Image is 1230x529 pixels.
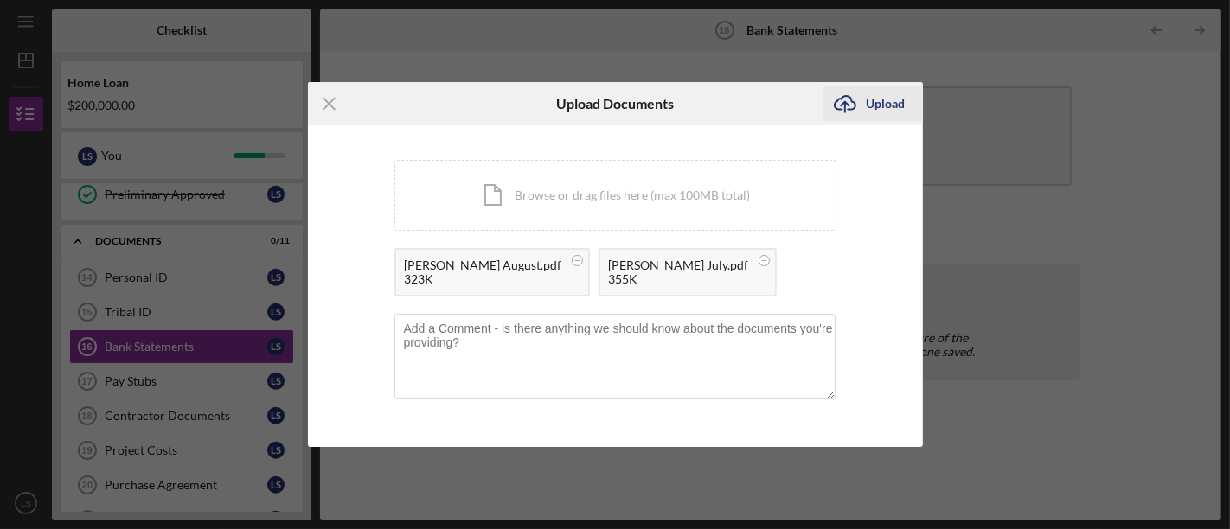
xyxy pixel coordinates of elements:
h6: Upload Documents [556,96,674,112]
div: 323K [405,272,562,286]
div: Upload [867,86,906,121]
div: [PERSON_NAME] August.pdf [405,258,562,272]
div: 355K [609,272,749,286]
div: [PERSON_NAME] July.pdf [609,258,749,272]
button: Upload [823,86,923,121]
